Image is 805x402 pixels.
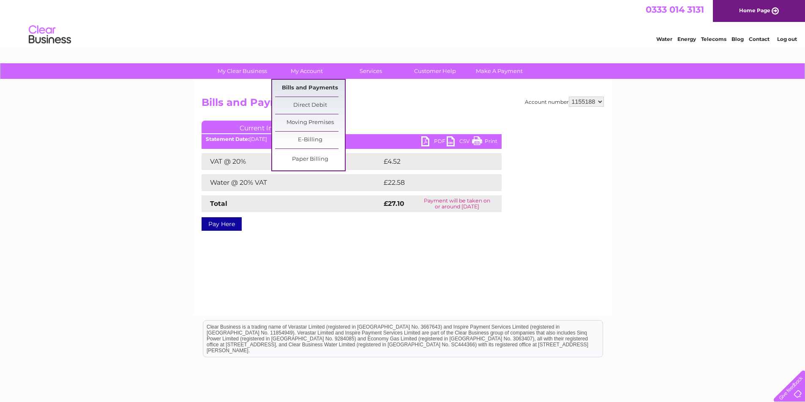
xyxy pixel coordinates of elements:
a: 0333 014 3131 [646,4,704,15]
h2: Bills and Payments [202,97,604,113]
td: Payment will be taken on or around [DATE] [413,195,502,212]
strong: Total [210,200,227,208]
td: VAT @ 20% [202,153,382,170]
a: Bills and Payments [275,80,345,97]
a: Energy [677,36,696,42]
a: Current Invoice [202,121,328,133]
a: Moving Premises [275,114,345,131]
a: Direct Debit [275,97,345,114]
img: logo.png [28,22,71,48]
a: Water [656,36,672,42]
td: Water @ 20% VAT [202,174,382,191]
td: £4.52 [382,153,482,170]
a: E-Billing [275,132,345,148]
a: Services [336,63,406,79]
a: Paper Billing [275,151,345,168]
a: My Account [272,63,341,79]
div: [DATE] [202,136,502,142]
a: Customer Help [400,63,470,79]
a: Print [472,136,497,148]
a: Log out [777,36,797,42]
a: PDF [421,136,447,148]
a: Make A Payment [464,63,534,79]
strong: £27.10 [384,200,404,208]
b: Statement Date: [206,136,249,142]
div: Account number [525,97,604,107]
a: Telecoms [701,36,726,42]
a: CSV [447,136,472,148]
td: £22.58 [382,174,484,191]
a: My Clear Business [207,63,277,79]
a: Contact [749,36,770,42]
a: Pay Here [202,217,242,231]
div: Clear Business is a trading name of Verastar Limited (registered in [GEOGRAPHIC_DATA] No. 3667643... [203,5,603,41]
a: Blog [731,36,744,42]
